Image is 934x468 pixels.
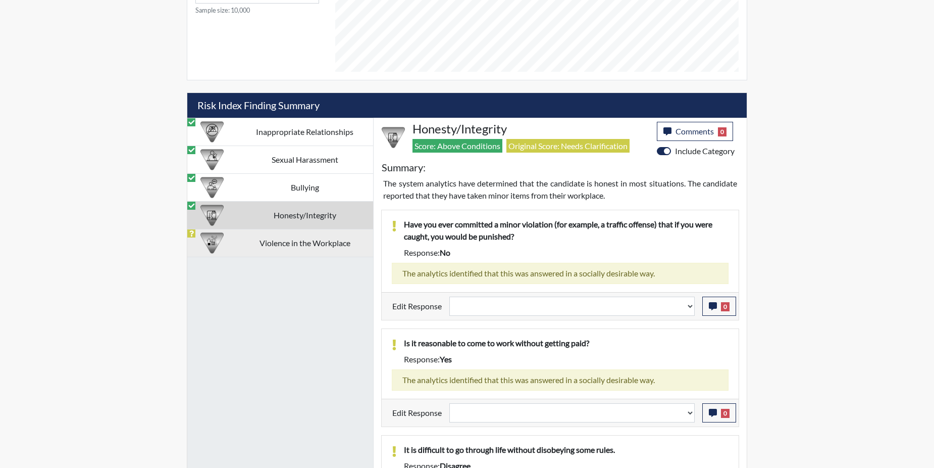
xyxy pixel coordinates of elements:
[236,173,373,201] td: Bullying
[382,161,426,173] h5: Summary:
[396,353,736,365] div: Response:
[392,403,442,423] label: Edit Response
[392,369,729,391] div: The analytics identified that this was answered in a socially desirable way.
[236,118,373,146] td: Inappropriate Relationships
[200,204,224,227] img: CATEGORY%20ICON-11.a5f294f4.png
[396,247,736,259] div: Response:
[383,177,737,202] p: The system analytics have determined that the candidate is honest in most situations. The candida...
[702,297,736,316] button: 0
[718,127,727,136] span: 0
[440,354,452,364] span: yes
[721,302,730,311] span: 0
[187,93,747,118] h5: Risk Index Finding Summary
[657,122,733,141] button: Comments0
[200,176,224,199] img: CATEGORY%20ICON-04.6d01e8fa.png
[200,120,224,144] img: CATEGORY%20ICON-14.139f8ef7.png
[392,297,442,316] label: Edit Response
[200,148,224,171] img: CATEGORY%20ICON-23.dd685920.png
[236,201,373,229] td: Honesty/Integrity
[404,444,729,456] p: It is difficult to go through life without disobeying some rules.
[392,263,729,284] div: The analytics identified that this was answered in a socially desirable way.
[442,403,702,423] div: Update the test taker's response, the change might impact the score
[442,297,702,316] div: Update the test taker's response, the change might impact the score
[404,337,729,349] p: Is it reasonable to come to work without getting paid?
[382,126,405,149] img: CATEGORY%20ICON-11.a5f294f4.png
[195,6,319,15] small: Sample size: 10,000
[404,218,729,243] p: Have you ever committed a minor violation (for example, a traffic offense) that if you were caugh...
[412,122,649,136] h4: Honesty/Integrity
[676,126,714,136] span: Comments
[236,146,373,173] td: Sexual Harassment
[675,145,735,157] label: Include Category
[506,139,630,153] span: Original Score: Needs Clarification
[702,403,736,423] button: 0
[412,139,502,153] span: Score: Above Conditions
[440,248,450,257] span: no
[236,229,373,257] td: Violence in the Workplace
[200,231,224,255] img: CATEGORY%20ICON-26.eccbb84f.png
[721,409,730,418] span: 0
